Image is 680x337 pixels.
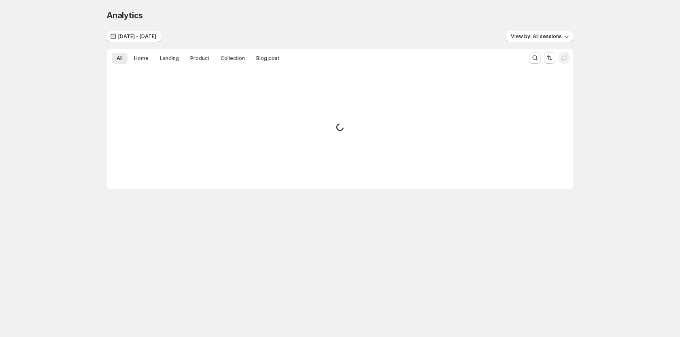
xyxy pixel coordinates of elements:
span: All [117,55,123,62]
span: Home [134,55,149,62]
span: Analytics [107,11,143,20]
span: View by: All sessions [511,33,562,40]
span: Product [190,55,209,62]
span: Landing [160,55,179,62]
button: [DATE] - [DATE] [107,31,161,42]
span: Collection [221,55,245,62]
button: Sort the results [544,52,555,64]
span: Blog post [256,55,279,62]
span: [DATE] - [DATE] [118,33,156,40]
button: View by: All sessions [506,31,573,42]
button: Search and filter results [529,52,541,64]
